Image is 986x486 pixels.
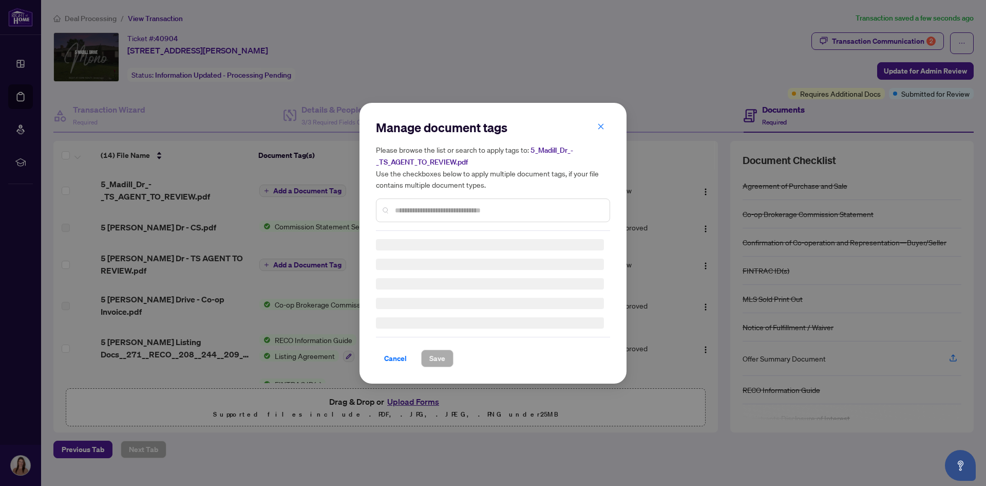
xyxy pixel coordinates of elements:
h2: Manage document tags [376,119,610,136]
button: Cancel [376,350,415,367]
span: close [597,123,604,130]
span: 5_Madill_Dr_-_TS_AGENT_TO_REVIEW.pdf [376,146,573,167]
button: Save [421,350,453,367]
span: Cancel [384,350,407,367]
button: Open asap [945,450,976,481]
h5: Please browse the list or search to apply tags to: Use the checkboxes below to apply multiple doc... [376,144,610,190]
